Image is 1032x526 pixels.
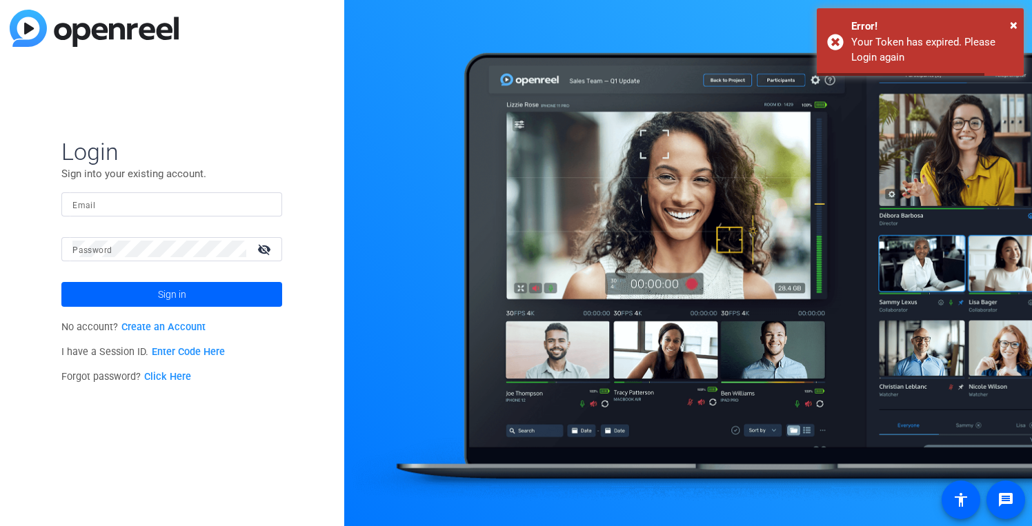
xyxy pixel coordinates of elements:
span: Forgot password? [61,371,191,383]
mat-icon: accessibility [953,492,969,508]
img: blue-gradient.svg [10,10,179,47]
mat-icon: visibility_off [249,239,282,259]
mat-label: Email [72,201,95,210]
span: No account? [61,321,206,333]
span: × [1010,17,1018,33]
mat-icon: message [998,492,1014,508]
a: Enter Code Here [152,346,225,358]
button: Sign in [61,282,282,307]
p: Sign into your existing account. [61,166,282,181]
mat-label: Password [72,245,112,255]
div: Your Token has expired. Please Login again [851,34,1013,65]
span: Login [61,137,282,166]
span: Sign in [158,277,186,312]
span: I have a Session ID. [61,346,225,358]
div: Error! [851,19,1013,34]
a: Create an Account [121,321,206,333]
input: Enter Email Address [72,196,271,212]
button: Close [1010,14,1018,35]
a: Click Here [144,371,191,383]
